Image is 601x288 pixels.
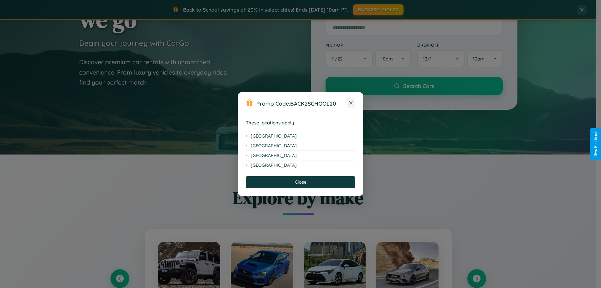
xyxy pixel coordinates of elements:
div: Give Feedback [593,131,598,157]
b: BACK2SCHOOL20 [290,100,336,107]
button: Close [246,176,355,188]
li: [GEOGRAPHIC_DATA] [246,151,355,160]
h3: Promo Code: [256,100,347,107]
li: [GEOGRAPHIC_DATA] [246,160,355,170]
li: [GEOGRAPHIC_DATA] [246,141,355,151]
strong: These locations apply: [246,120,295,126]
li: [GEOGRAPHIC_DATA] [246,131,355,141]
